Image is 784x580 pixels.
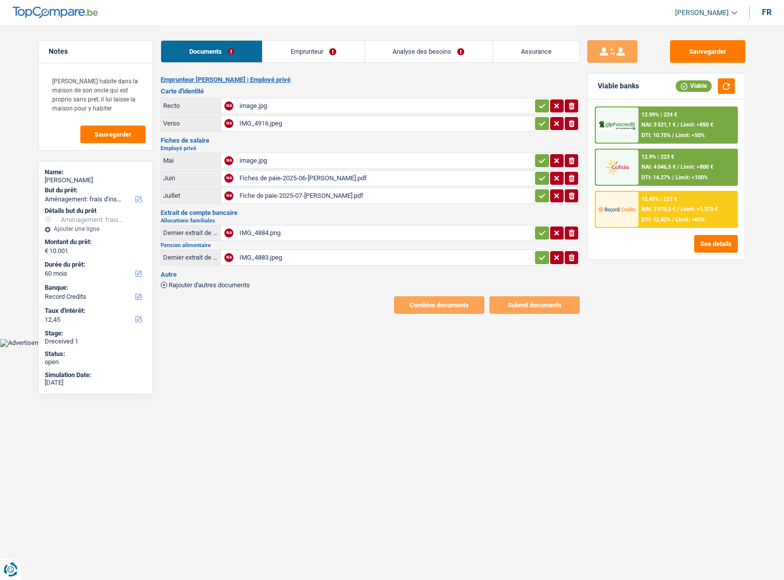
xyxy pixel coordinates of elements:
div: Détails but du prêt [45,207,147,215]
img: TopCompare Logo [13,7,98,19]
h3: Extrait de compte bancaire [161,209,580,216]
div: NA [224,174,233,183]
span: Limit: >850 € [681,122,713,128]
div: Juillet [163,192,218,199]
a: Emprunteur [263,41,364,62]
h2: Allocations familiales [161,218,580,223]
h2: Employé privé [161,146,580,151]
a: [PERSON_NAME] [667,5,737,21]
h3: Autre [161,271,580,278]
a: Documents [161,41,262,62]
span: NAI: 2 970,2 € [641,206,676,212]
button: Rajouter d'autres documents [161,282,250,288]
div: NA [224,119,233,128]
div: Verso [163,120,218,127]
label: Taux d'intérêt: [45,307,145,315]
div: Dreceived 1 [45,337,147,345]
span: Limit: <50% [676,132,705,139]
div: NA [224,156,233,165]
span: NAI: 3 521,1 € [641,122,676,128]
div: 12.45% | 221 € [641,196,677,202]
span: € [45,247,48,255]
a: Assurance [493,41,579,62]
div: IMG_4884.png [239,225,532,241]
div: [DATE] [45,379,147,387]
h3: Fiches de salaire [161,137,580,144]
div: NA [224,228,233,238]
div: Name: [45,168,147,176]
span: / [672,132,674,139]
div: image.jpg [239,153,532,168]
label: Montant du prêt: [45,238,145,246]
div: Juin [163,174,218,182]
span: Limit: <100% [676,174,708,181]
div: Viable banks [598,82,639,90]
a: Analyse des besoins [365,41,492,62]
div: Simulation Date: [45,371,147,379]
span: NAI: 4 046,5 € [641,164,676,170]
h3: Carte d'identité [161,88,580,94]
div: NA [224,253,233,262]
div: [PERSON_NAME] [45,176,147,184]
div: Fiches de paie-2025-06-[PERSON_NAME].pdf [239,171,532,186]
div: 12.99% | 224 € [641,111,677,118]
div: Recto [163,102,218,109]
span: Limit: >800 € [681,164,713,170]
span: Sauvegarder [94,131,132,138]
div: fr [762,8,771,17]
div: Stage: [45,329,147,337]
div: Dernier extrait de compte pour la pension alimentaire [163,254,218,261]
span: [PERSON_NAME] [675,9,729,17]
h5: Notes [49,47,143,56]
div: Ajouter une ligne [45,225,147,233]
span: Limit: >1.373 € [681,206,718,212]
div: 12.9% | 223 € [641,154,674,160]
h2: Pension alimentaire [161,243,580,248]
span: / [677,206,679,212]
span: Limit: <65% [676,216,705,223]
span: Rajouter d'autres documents [169,282,250,288]
div: Dernier extrait de compte pour vos allocations familiales [163,229,218,237]
img: AlphaCredit [598,120,635,131]
button: See details [694,235,738,253]
button: Combine documents [394,296,484,314]
span: / [677,122,679,128]
label: Banque: [45,284,145,292]
span: DTI: 10.75% [641,132,671,139]
img: Cofidis [598,158,635,176]
label: Durée du prêt: [45,261,145,269]
div: Status: [45,350,147,358]
div: image.jpg [239,98,532,113]
div: IMG_4916.jpeg [239,116,532,131]
div: open [45,358,147,366]
div: Viable [676,80,712,91]
span: / [672,216,674,223]
div: IMG_4883.jpeg [239,250,532,265]
h2: Emprunteur [PERSON_NAME] | Employé privé [161,76,580,84]
div: Fiche de paie-2025-07-[PERSON_NAME].pdf [239,188,532,203]
button: Sauvegarder [80,126,146,143]
span: / [677,164,679,170]
span: / [672,174,674,181]
img: Record Credits [598,200,635,218]
button: Sauvegarder [670,40,745,63]
label: But du prêt: [45,186,145,194]
span: DTI: 14.27% [641,174,671,181]
span: DTI: 12.42% [641,216,671,223]
div: NA [224,191,233,200]
button: Submit documents [489,296,580,314]
div: Mai [163,157,218,164]
div: NA [224,101,233,110]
